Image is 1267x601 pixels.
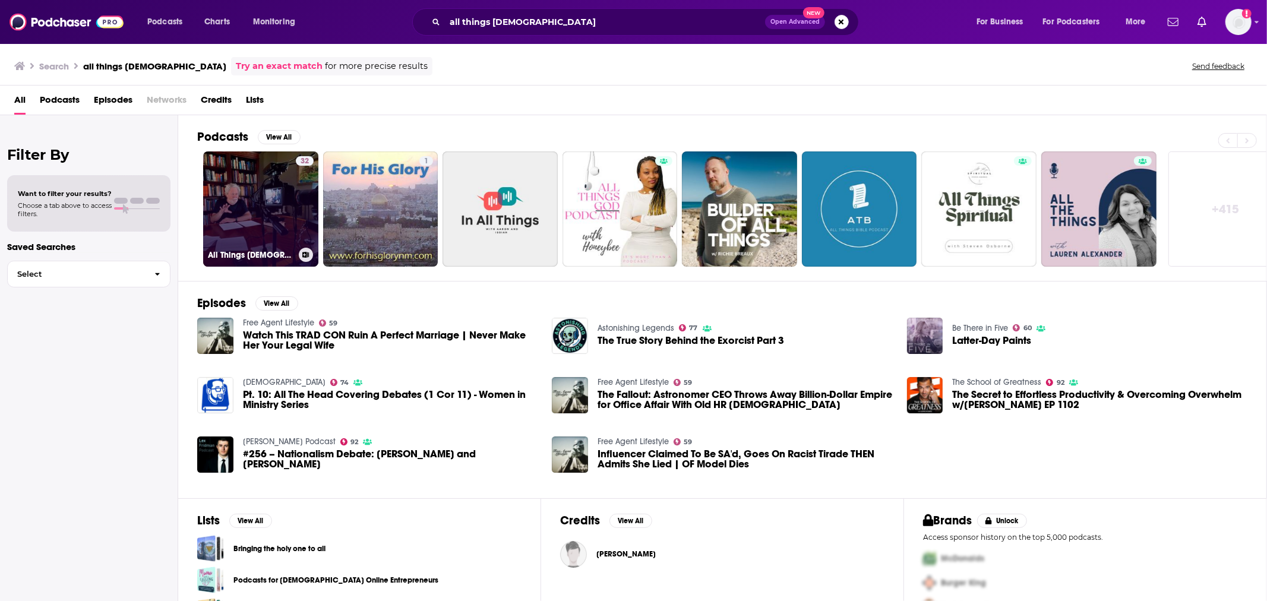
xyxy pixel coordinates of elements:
span: Credits [201,90,232,115]
h2: Lists [197,513,220,528]
span: 59 [329,321,337,326]
span: 77 [690,325,698,331]
h2: Filter By [7,146,170,163]
h2: Episodes [197,296,246,311]
span: The Fallout: Astronomer CEO Throws Away Billion-Dollar Empire for Office Affair With Old HR [DEMO... [598,390,893,410]
button: Send feedback [1189,61,1248,71]
img: Influencer Claimed To Be SA'd, Goes On Racist Tirade THEN Admits She Lied | OF Model Dies [552,436,588,473]
button: open menu [1117,12,1161,31]
a: 60 [1013,324,1032,331]
a: 59 [674,379,693,386]
span: Influencer Claimed To Be SA'd, Goes On Racist Tirade THEN Admits She Lied | OF Model Dies [598,449,893,469]
span: Networks [147,90,187,115]
a: Latter-Day Paints [952,336,1031,346]
h3: All Things [DEMOGRAPHIC_DATA] [208,250,294,260]
a: Podcasts [40,90,80,115]
img: The Secret to Effortless Productivity & Overcoming Overwhelm w/Greg McKeown EP 1102 [907,377,943,413]
a: 92 [1046,379,1064,386]
img: Latter-Day Paints [907,318,943,354]
a: 74 [330,379,349,386]
span: 92 [350,439,358,445]
span: McDonalds [941,553,984,564]
a: Pt. 10: All The Head Covering Debates (1 Cor 11) - Women in Ministry Series [243,390,538,410]
div: Search podcasts, credits, & more... [424,8,870,36]
span: Charts [204,14,230,30]
button: View All [255,296,298,311]
button: View All [609,514,652,528]
a: ListsView All [197,513,272,528]
span: [PERSON_NAME] [596,549,656,559]
button: Show profile menu [1225,9,1252,35]
span: #256 – Nationalism Debate: [PERSON_NAME] and [PERSON_NAME] [243,449,538,469]
button: open menu [245,12,311,31]
img: The True Story Behind the Exorcist Part 3 [552,318,588,354]
a: The Fallout: Astronomer CEO Throws Away Billion-Dollar Empire for Office Affair With Old HR Chick [598,390,893,410]
button: Select [7,261,170,287]
button: open menu [968,12,1038,31]
span: Monitoring [253,14,295,30]
a: 32 [296,156,314,166]
svg: Add a profile image [1242,9,1252,18]
h2: Podcasts [197,129,248,144]
a: Podcasts for Christian Online Entrepreneurs [197,567,224,593]
a: Bringing the holy one to all [233,542,326,555]
span: Choose a tab above to access filters. [18,201,112,218]
span: The Secret to Effortless Productivity & Overcoming Overwhelm w/[PERSON_NAME] EP 1102 [952,390,1247,410]
a: 1 [419,156,433,166]
span: 60 [1023,325,1032,331]
a: All [14,90,26,115]
a: Robert Randall [560,541,587,568]
button: Unlock [977,514,1028,528]
img: First Pro Logo [918,546,941,571]
span: Burger King [941,578,986,588]
a: Watch This TRAD CON Ruin A Perfect Marriage | Never Make Her Your Legal Wife [243,330,538,350]
a: Be There in Five [952,323,1008,333]
a: Episodes [94,90,132,115]
a: 92 [340,438,359,445]
a: Free Agent Lifestyle [598,436,669,447]
a: 59 [319,320,338,327]
button: Robert RandallRobert Randall [560,535,884,573]
input: Search podcasts, credits, & more... [445,12,765,31]
img: Watch This TRAD CON Ruin A Perfect Marriage | Never Make Her Your Legal Wife [197,318,233,354]
a: Bringing the holy one to all [197,535,224,562]
a: #256 – Nationalism Debate: Yaron Brook and Yoram Hazony [243,449,538,469]
img: User Profile [1225,9,1252,35]
span: More [1126,14,1146,30]
a: Lex Fridman Podcast [243,436,336,447]
span: 32 [301,156,309,167]
a: 59 [674,438,693,445]
span: 59 [684,439,693,445]
button: Open AdvancedNew [765,15,825,29]
a: #256 – Nationalism Debate: Yaron Brook and Yoram Hazony [197,436,233,473]
span: Logged in as eerdmans [1225,9,1252,35]
a: The School of Greatness [952,377,1041,387]
a: BibleThinker [243,377,326,387]
h2: Brands [923,513,972,528]
img: The Fallout: Astronomer CEO Throws Away Billion-Dollar Empire for Office Affair With Old HR Chick [552,377,588,413]
a: Lists [246,90,264,115]
span: Select [8,270,145,278]
h3: Search [39,61,69,72]
a: PodcastsView All [197,129,301,144]
a: 32All Things [DEMOGRAPHIC_DATA] [203,151,318,267]
a: EpisodesView All [197,296,298,311]
a: 77 [679,324,698,331]
a: The True Story Behind the Exorcist Part 3 [598,336,784,346]
img: Podchaser - Follow, Share and Rate Podcasts [10,11,124,33]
